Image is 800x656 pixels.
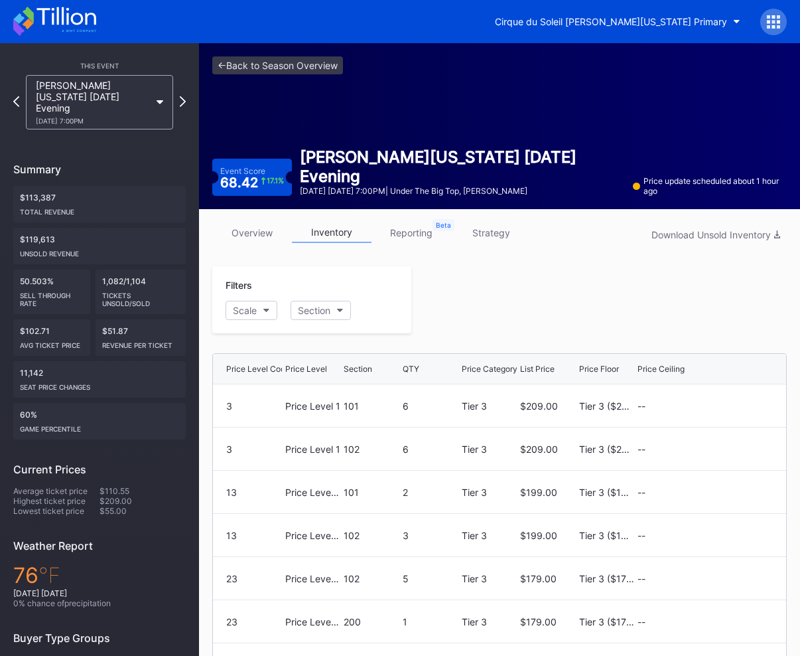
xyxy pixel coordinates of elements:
[13,163,186,176] div: Summary
[485,9,750,34] button: Cirque du Soleil [PERSON_NAME][US_STATE] Primary
[285,616,341,627] div: Price Level 3
[520,444,576,455] div: $209.00
[100,506,186,516] div: $55.00
[462,573,517,584] div: Tier 3
[637,530,693,541] div: --
[38,562,60,588] span: ℉
[579,400,635,412] div: Tier 3 ($209.00)
[344,616,399,627] div: 200
[462,444,517,455] div: Tier 3
[371,222,451,243] a: reporting
[13,506,100,516] div: Lowest ticket price
[212,222,292,243] a: overview
[291,301,351,320] button: Section
[403,573,458,584] div: 5
[267,177,284,185] div: 17.1 %
[13,539,186,552] div: Weather Report
[13,186,186,222] div: $113,387
[651,229,780,240] div: Download Unsold Inventory
[100,486,186,496] div: $110.55
[226,280,398,291] div: Filters
[344,487,399,498] div: 101
[403,616,458,627] div: 1
[579,487,635,498] div: Tier 3 ($199.00)
[344,573,399,584] div: 102
[13,62,186,70] div: This Event
[285,487,341,498] div: Price Level 2
[579,616,635,627] div: Tier 3 ($179.00)
[285,400,341,412] div: Price Level 1
[100,496,186,506] div: $209.00
[13,463,186,476] div: Current Prices
[226,400,282,412] div: 3
[579,573,635,584] div: Tier 3 ($179.00)
[13,486,100,496] div: Average ticket price
[520,487,576,498] div: $199.00
[36,80,150,125] div: [PERSON_NAME][US_STATE] [DATE] Evening
[520,400,576,412] div: $209.00
[637,444,693,455] div: --
[344,530,399,541] div: 102
[520,573,576,584] div: $179.00
[96,319,186,356] div: $51.87
[13,403,186,440] div: 60%
[520,364,555,374] div: List Price
[20,244,179,258] div: Unsold Revenue
[637,364,685,374] div: Price Ceiling
[13,562,186,588] div: 76
[13,228,186,264] div: $119,613
[403,400,458,412] div: 6
[403,487,458,498] div: 2
[285,530,341,541] div: Price Level 2
[403,444,458,455] div: 6
[13,319,90,356] div: $102.71
[13,270,90,314] div: 50.503%
[300,147,625,186] div: [PERSON_NAME][US_STATE] [DATE] Evening
[102,286,180,307] div: Tickets Unsold/Sold
[36,117,150,125] div: [DATE] 7:00PM
[403,530,458,541] div: 3
[233,305,257,316] div: Scale
[344,444,399,455] div: 102
[462,487,517,498] div: Tier 3
[226,301,277,320] button: Scale
[285,364,327,374] div: Price Level
[285,444,341,455] div: Price Level 1
[462,530,517,541] div: Tier 3
[300,186,625,196] div: [DATE] [DATE] 7:00PM | Under the Big Top, [PERSON_NAME]
[20,420,179,433] div: Game percentile
[451,222,531,243] a: strategy
[298,305,330,316] div: Section
[20,286,84,307] div: Sell Through Rate
[13,496,100,506] div: Highest ticket price
[212,56,343,74] a: <-Back to Season Overview
[403,364,419,374] div: QTY
[96,270,186,314] div: 1,082/1,104
[13,588,186,598] div: [DATE] [DATE]
[226,444,282,455] div: 3
[495,16,727,27] div: Cirque du Soleil [PERSON_NAME][US_STATE] Primary
[13,598,186,608] div: 0 % chance of precipitation
[462,400,517,412] div: Tier 3
[344,364,372,374] div: Section
[637,616,693,627] div: --
[102,336,180,349] div: Revenue per ticket
[13,361,186,398] div: 11,142
[344,400,399,412] div: 101
[20,203,179,216] div: Total Revenue
[226,573,282,584] div: 23
[226,364,290,374] div: Price Level Code
[226,530,282,541] div: 13
[579,530,635,541] div: Tier 3 ($199.00)
[637,573,693,584] div: --
[462,364,517,374] div: Price Category
[462,616,517,627] div: Tier 3
[520,530,576,541] div: $199.00
[579,364,619,374] div: Price Floor
[292,222,371,243] a: inventory
[220,176,285,189] div: 68.42
[226,487,282,498] div: 13
[579,444,635,455] div: Tier 3 ($209.00)
[220,166,265,176] div: Event Score
[20,378,179,391] div: seat price changes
